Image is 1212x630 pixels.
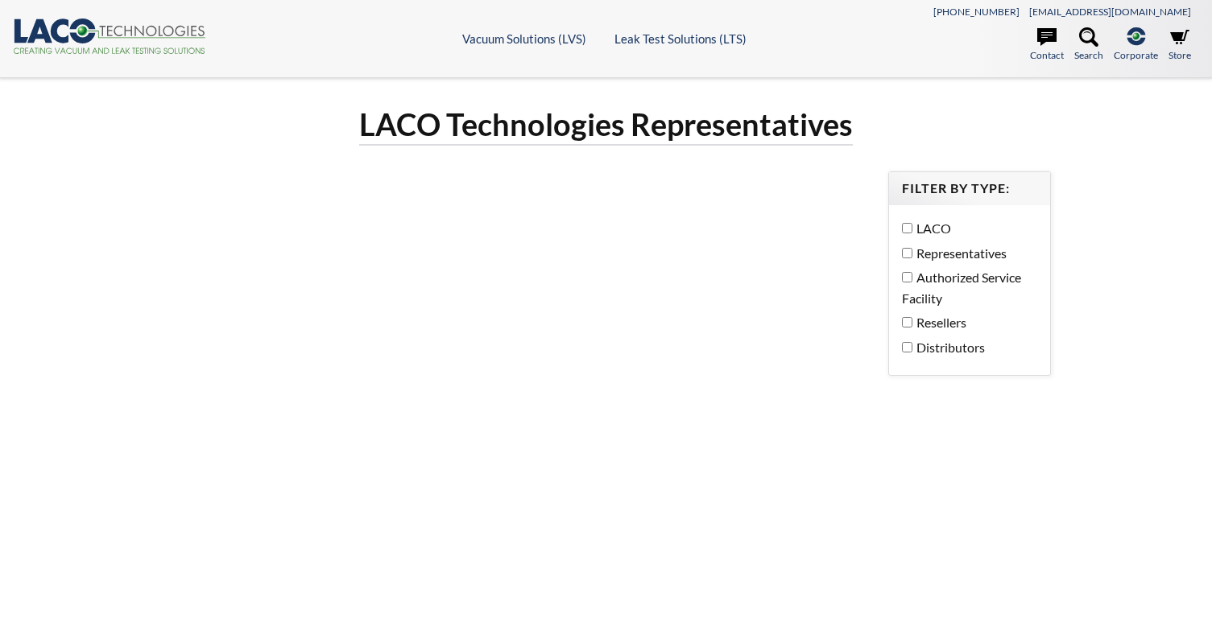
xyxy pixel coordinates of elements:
[614,31,747,46] a: Leak Test Solutions (LTS)
[902,317,912,327] input: Resellers
[902,218,1029,239] label: LACO
[359,105,853,146] h1: LACO Technologies Representatives
[1074,27,1103,63] a: Search
[902,312,1029,333] label: Resellers
[902,180,1037,197] h4: Filter by Type:
[1114,47,1158,63] span: Corporate
[462,31,586,46] a: Vacuum Solutions (LVS)
[1029,6,1191,18] a: [EMAIL_ADDRESS][DOMAIN_NAME]
[902,342,912,352] input: Distributors
[933,6,1020,18] a: [PHONE_NUMBER]
[902,272,912,282] input: Authorized Service Facility
[1169,27,1191,63] a: Store
[902,337,1029,358] label: Distributors
[1030,27,1064,63] a: Contact
[902,243,1029,264] label: Representatives
[902,267,1029,308] label: Authorized Service Facility
[902,248,912,258] input: Representatives
[902,223,912,233] input: LACO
